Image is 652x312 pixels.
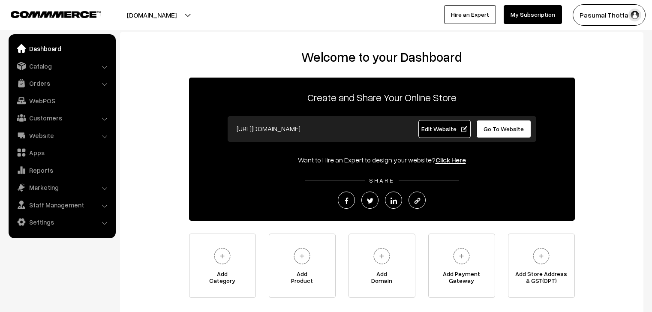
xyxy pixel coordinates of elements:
a: Customers [11,110,113,126]
div: Want to Hire an Expert to design your website? [189,155,575,165]
p: Create and Share Your Online Store [189,90,575,105]
a: Staff Management [11,197,113,213]
span: Add Category [189,270,255,288]
a: Catalog [11,58,113,74]
img: user [628,9,641,21]
img: plus.svg [210,244,234,268]
a: Edit Website [418,120,471,138]
a: Hire an Expert [444,5,496,24]
a: Orders [11,75,113,91]
a: COMMMERCE [11,9,86,19]
img: plus.svg [370,244,394,268]
span: Add Payment Gateway [429,270,495,288]
a: Website [11,128,113,143]
a: Settings [11,214,113,230]
h2: Welcome to your Dashboard [129,49,635,65]
img: COMMMERCE [11,11,101,18]
a: My Subscription [504,5,562,24]
img: plus.svg [529,244,553,268]
a: Add Store Address& GST(OPT) [508,234,575,298]
span: Edit Website [421,125,467,132]
a: AddCategory [189,234,256,298]
a: Apps [11,145,113,160]
a: AddDomain [349,234,415,298]
span: Add Domain [349,270,415,288]
img: plus.svg [290,244,314,268]
span: SHARE [365,177,399,184]
a: Marketing [11,180,113,195]
a: Add PaymentGateway [428,234,495,298]
a: AddProduct [269,234,336,298]
a: Click Here [436,156,466,164]
a: Dashboard [11,41,113,56]
button: Pasumai Thotta… [573,4,646,26]
img: plus.svg [450,244,473,268]
span: Go To Website [484,125,524,132]
a: Reports [11,162,113,178]
span: Add Product [269,270,335,288]
button: [DOMAIN_NAME] [97,4,207,26]
a: Go To Website [476,120,532,138]
a: WebPOS [11,93,113,108]
span: Add Store Address & GST(OPT) [508,270,574,288]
